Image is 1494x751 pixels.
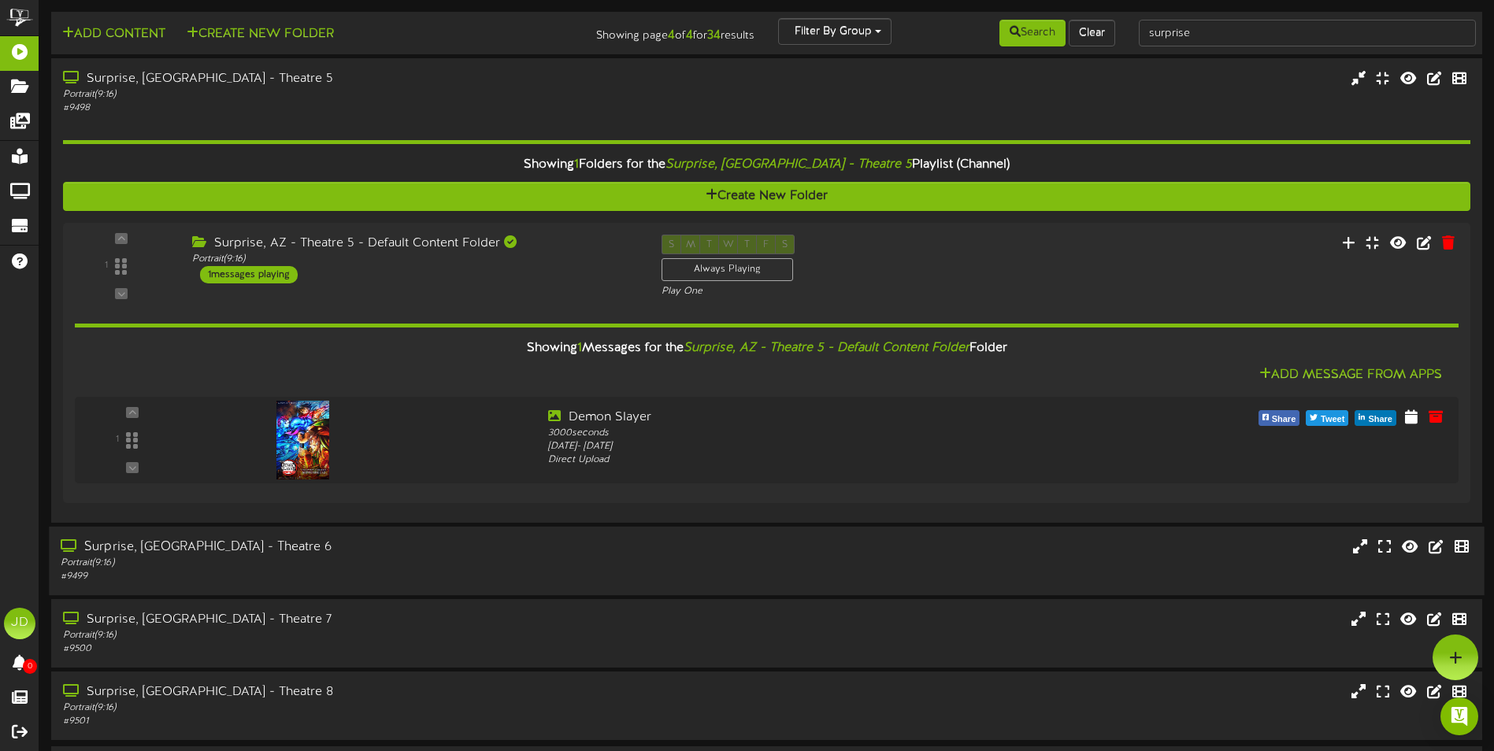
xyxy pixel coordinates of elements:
div: Always Playing [662,258,793,281]
div: JD [4,608,35,639]
button: Clear [1069,20,1115,46]
div: # 9500 [63,642,636,656]
div: Portrait ( 9:16 ) [61,557,635,570]
button: Create New Folder [63,182,1470,211]
div: Portrait ( 9:16 ) [192,253,638,266]
div: Direct Upload [548,453,1101,467]
div: Portrait ( 9:16 ) [63,88,636,102]
div: Showing Messages for the Folder [63,331,1470,365]
span: 0 [23,659,37,674]
button: Tweet [1306,410,1348,426]
i: Surprise, AZ - Theatre 5 - Default Content Folder [684,341,969,355]
span: Tweet [1318,411,1348,428]
div: Surprise, [GEOGRAPHIC_DATA] - Theatre 7 [63,611,636,629]
button: Filter By Group [778,18,892,45]
span: Share [1365,411,1396,428]
div: Surprise, [GEOGRAPHIC_DATA] - Theatre 5 [63,70,636,88]
button: Search [999,20,1066,46]
div: # 9499 [61,570,635,583]
div: Demon Slayer [548,409,1101,427]
span: Share [1269,411,1299,428]
span: 1 [577,341,582,355]
div: Showing page of for results [526,18,766,45]
div: Surprise, AZ - Theatre 5 - Default Content Folder [192,235,638,253]
div: Portrait ( 9:16 ) [63,629,636,642]
div: Play One [662,285,990,298]
img: 12f524d3-9df9-4ea2-af3b-c41c09b36d48.png [276,401,329,479]
button: Add Content [57,24,170,44]
div: Surprise, [GEOGRAPHIC_DATA] - Theatre 8 [63,683,636,701]
i: Surprise, [GEOGRAPHIC_DATA] - Theatre 5 [665,157,912,172]
div: Surprise, [GEOGRAPHIC_DATA] - Theatre 6 [61,538,635,557]
strong: 4 [668,28,675,43]
span: 1 [574,157,579,172]
div: # 9498 [63,102,636,115]
button: Add Message From Apps [1255,365,1447,385]
div: Showing Folders for the Playlist (Channel) [51,148,1482,182]
button: Share [1259,410,1300,426]
div: [DATE] - [DATE] [548,440,1101,453]
div: 3000 seconds [548,427,1101,440]
div: 1 messages playing [200,266,298,283]
button: Share [1355,410,1396,426]
div: # 9501 [63,715,636,728]
div: Portrait ( 9:16 ) [63,701,636,715]
input: -- Search Playlists by Name -- [1139,20,1476,46]
strong: 34 [707,28,721,43]
button: Create New Folder [182,24,339,44]
strong: 4 [686,28,693,43]
div: Open Intercom Messenger [1440,697,1478,735]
